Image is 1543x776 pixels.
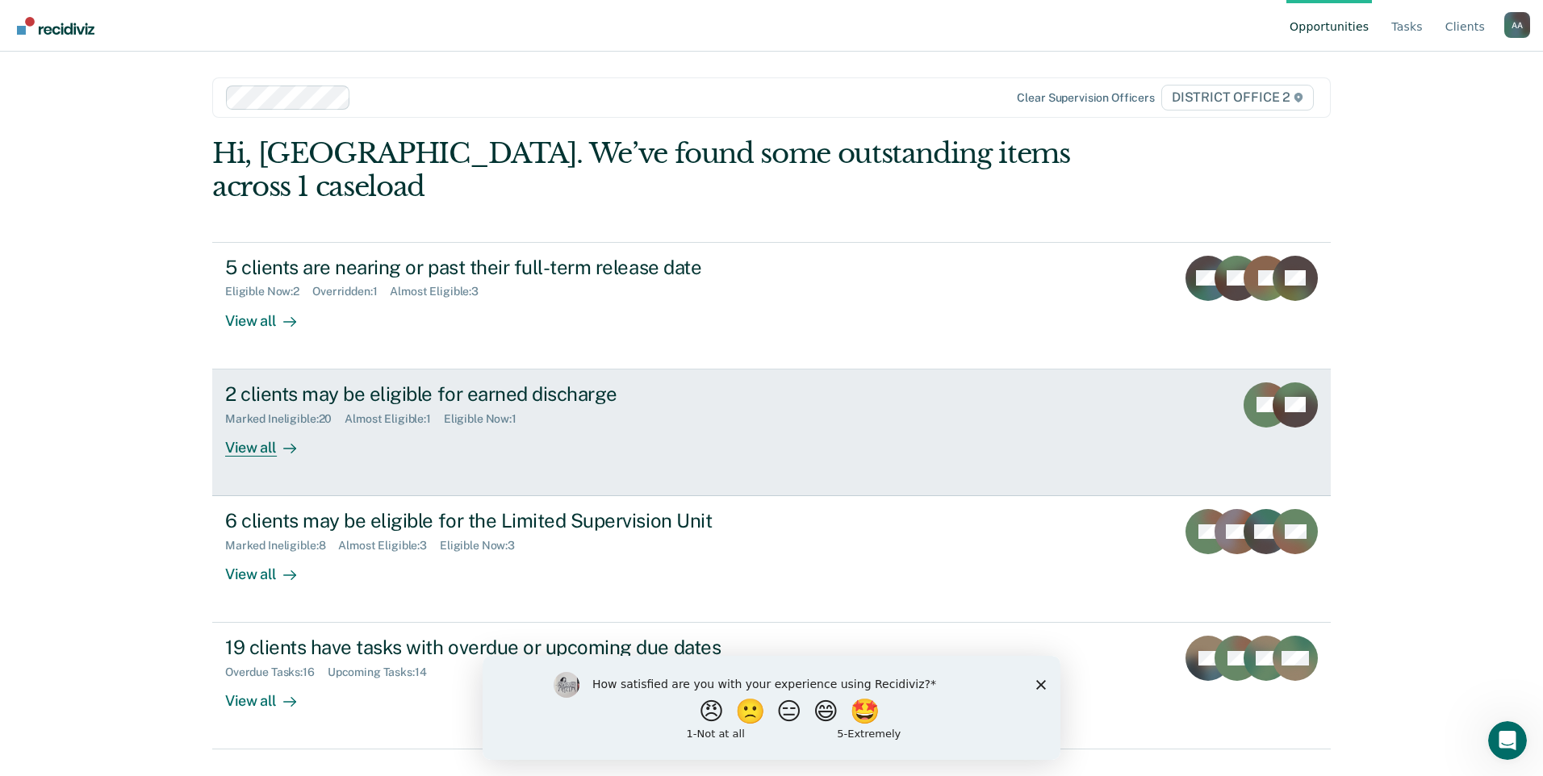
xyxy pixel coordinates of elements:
[225,553,316,584] div: View all
[444,412,529,426] div: Eligible Now : 1
[440,539,528,553] div: Eligible Now : 3
[338,539,440,553] div: Almost Eligible : 3
[212,496,1331,623] a: 6 clients may be eligible for the Limited Supervision UnitMarked Ineligible:8Almost Eligible:3Eli...
[212,623,1331,749] a: 19 clients have tasks with overdue or upcoming due datesOverdue Tasks:16Upcoming Tasks:14View all
[212,137,1107,203] div: Hi, [GEOGRAPHIC_DATA]. We’ve found some outstanding items across 1 caseload
[225,298,316,330] div: View all
[1504,12,1530,38] div: A A
[17,17,94,35] img: Recidiviz
[225,382,792,406] div: 2 clients may be eligible for earned discharge
[225,509,792,532] div: 6 clients may be eligible for the Limited Supervision Unit
[390,285,491,298] div: Almost Eligible : 3
[225,539,338,553] div: Marked Ineligible : 8
[225,679,316,711] div: View all
[328,665,440,679] div: Upcoming Tasks : 14
[1488,721,1527,760] iframe: Intercom live chat
[225,636,792,659] div: 19 clients have tasks with overdue or upcoming due dates
[1504,12,1530,38] button: Profile dropdown button
[225,665,328,679] div: Overdue Tasks : 16
[312,285,390,298] div: Overridden : 1
[225,425,316,457] div: View all
[225,285,312,298] div: Eligible Now : 2
[225,412,345,426] div: Marked Ineligible : 20
[225,256,792,279] div: 5 clients are nearing or past their full-term release date
[1017,91,1154,105] div: Clear supervision officers
[212,369,1331,496] a: 2 clients may be eligible for earned dischargeMarked Ineligible:20Almost Eligible:1Eligible Now:1...
[1161,85,1314,111] span: DISTRICT OFFICE 2
[212,242,1331,369] a: 5 clients are nearing or past their full-term release dateEligible Now:2Overridden:1Almost Eligib...
[483,656,1060,760] iframe: Survey by Kim from Recidiviz
[345,412,444,426] div: Almost Eligible : 1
